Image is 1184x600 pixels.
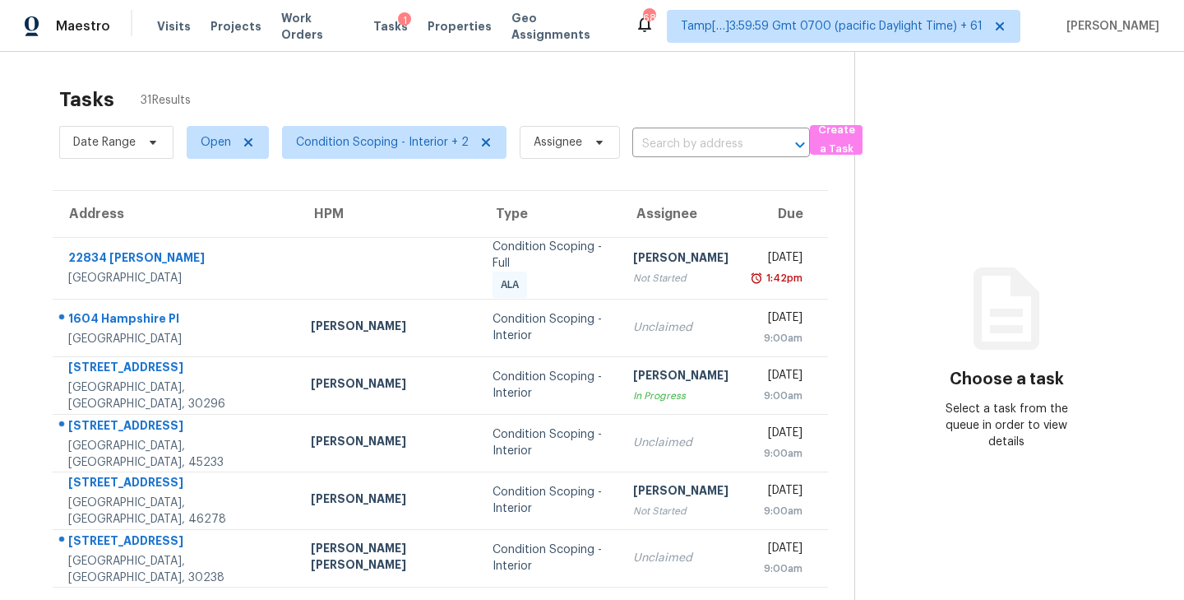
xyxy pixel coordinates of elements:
div: [DATE] [755,482,802,503]
span: ALA [501,277,525,293]
h2: Tasks [59,91,114,108]
div: 9:00am [755,330,802,347]
span: Work Orders [281,10,354,43]
div: [GEOGRAPHIC_DATA] [68,331,284,347]
div: 1604 Hampshire Pl [68,310,284,331]
div: [STREET_ADDRESS] [68,474,284,495]
div: [PERSON_NAME] [311,433,466,453]
div: [STREET_ADDRESS] [68,533,284,553]
img: Overdue Alarm Icon [750,270,763,286]
div: 9:00am [755,503,802,519]
span: Assignee [534,134,582,151]
th: Due [742,191,828,237]
div: [DATE] [755,309,802,330]
span: Create a Task [818,121,854,159]
div: [GEOGRAPHIC_DATA] [68,270,284,286]
div: 685 [643,10,654,26]
div: [GEOGRAPHIC_DATA], [GEOGRAPHIC_DATA], 46278 [68,495,284,528]
div: [STREET_ADDRESS] [68,417,284,438]
div: Select a task from the queue in order to view details [931,401,1082,450]
div: 22834 [PERSON_NAME] [68,249,284,270]
div: [PERSON_NAME] [PERSON_NAME] [311,540,466,577]
div: [PERSON_NAME] [311,375,466,396]
div: Condition Scoping - Interior [493,542,607,574]
div: In Progress [633,388,728,404]
button: Create a Task [810,125,863,155]
div: Unclaimed [633,435,728,451]
div: [DATE] [755,249,802,270]
div: Unclaimed [633,550,728,566]
div: [PERSON_NAME] [633,482,728,503]
div: 9:00am [755,560,802,577]
div: [GEOGRAPHIC_DATA], [GEOGRAPHIC_DATA], 30296 [68,379,284,412]
h3: Choose a task [950,371,1064,388]
div: [GEOGRAPHIC_DATA], [GEOGRAPHIC_DATA], 30238 [68,553,284,586]
span: 31 Results [141,92,191,109]
span: Geo Assignments [511,10,615,43]
span: Condition Scoping - Interior + 2 [296,134,469,151]
span: Tasks [373,21,408,32]
th: HPM [298,191,479,237]
div: [DATE] [755,540,802,560]
span: [PERSON_NAME] [1060,18,1159,35]
div: [PERSON_NAME] [633,367,728,388]
div: Unclaimed [633,319,728,336]
div: 1:42pm [763,270,802,286]
div: [PERSON_NAME] [311,491,466,511]
div: 1 [398,12,411,29]
span: Open [201,134,231,151]
div: Not Started [633,270,728,286]
div: Condition Scoping - Interior [493,311,607,344]
div: Not Started [633,503,728,519]
span: Date Range [73,134,136,151]
div: [PERSON_NAME] [633,249,728,270]
button: Open [789,133,812,156]
th: Assignee [620,191,742,237]
div: [DATE] [755,425,802,445]
div: Condition Scoping - Full [493,239,607,272]
div: [GEOGRAPHIC_DATA], [GEOGRAPHIC_DATA], 45233 [68,438,284,471]
div: Condition Scoping - Interior [493,484,607,517]
div: [STREET_ADDRESS] [68,359,284,379]
div: 9:00am [755,388,802,404]
input: Search by address [632,132,764,157]
th: Type [479,191,620,237]
div: Condition Scoping - Interior [493,369,607,402]
span: Visits [157,18,191,35]
div: [PERSON_NAME] [311,318,466,338]
div: [DATE] [755,367,802,388]
th: Address [53,191,298,237]
span: Projects [210,18,261,35]
span: Maestro [56,18,110,35]
span: Tamp[…]3:59:59 Gmt 0700 (pacific Daylight Time) + 61 [681,18,983,35]
span: Properties [428,18,492,35]
div: 9:00am [755,445,802,462]
div: Condition Scoping - Interior [493,426,607,459]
